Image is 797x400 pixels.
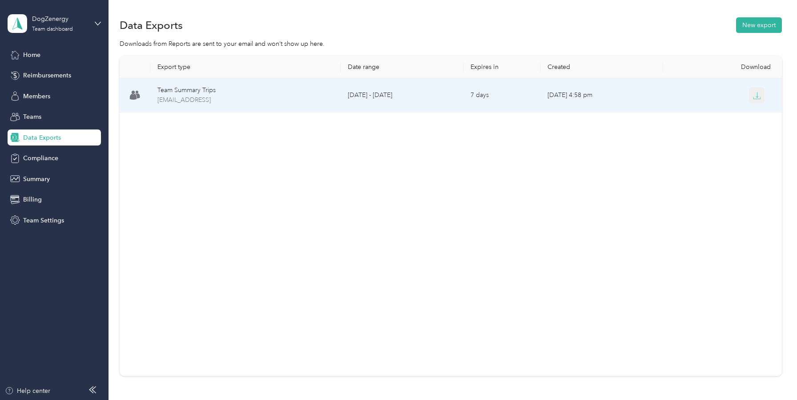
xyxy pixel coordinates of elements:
[23,154,58,163] span: Compliance
[5,386,50,396] button: Help center
[23,71,71,80] span: Reimbursements
[23,133,61,142] span: Data Exports
[23,216,64,225] span: Team Settings
[341,56,463,78] th: Date range
[150,56,341,78] th: Export type
[670,63,779,71] div: Download
[120,20,183,30] h1: Data Exports
[120,39,782,48] div: Downloads from Reports are sent to your email and won’t show up here.
[32,27,73,32] div: Team dashboard
[23,92,50,101] span: Members
[540,56,663,78] th: Created
[747,350,797,400] iframe: Everlance-gr Chat Button Frame
[23,195,42,204] span: Billing
[32,14,88,24] div: DogZenergy
[736,17,782,33] button: New export
[23,112,41,121] span: Teams
[23,174,50,184] span: Summary
[157,85,334,95] div: Team Summary Trips
[463,56,540,78] th: Expires in
[341,78,463,113] td: [DATE] - [DATE]
[540,78,663,113] td: [DATE] 4:58 pm
[157,95,334,105] span: team-summary-hello@dogzenergy.com-trips-2025-08-18-2025-08-31.xlsx
[463,78,540,113] td: 7 days
[23,50,40,60] span: Home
